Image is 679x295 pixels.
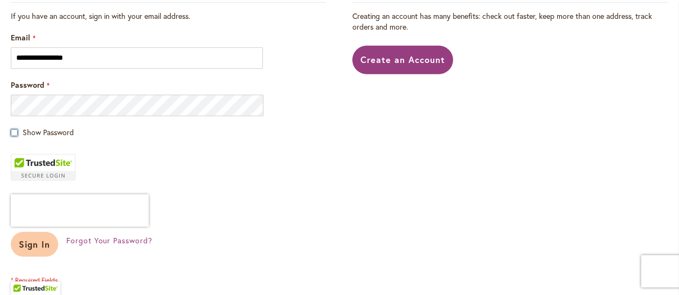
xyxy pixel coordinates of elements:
iframe: Launch Accessibility Center [8,257,38,287]
span: Show Password [23,127,74,137]
div: TrustedSite Certified [11,154,75,181]
iframe: reCAPTCHA [11,194,149,227]
span: Create an Account [361,54,445,65]
a: Create an Account [352,46,453,74]
span: Password [11,80,44,90]
div: If you have an account, sign in with your email address. [11,11,327,22]
button: Sign In [11,232,58,257]
p: Creating an account has many benefits: check out faster, keep more than one address, track orders... [352,11,668,32]
a: Forgot Your Password? [66,235,153,246]
span: Email [11,32,30,43]
span: Sign In [19,238,50,250]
